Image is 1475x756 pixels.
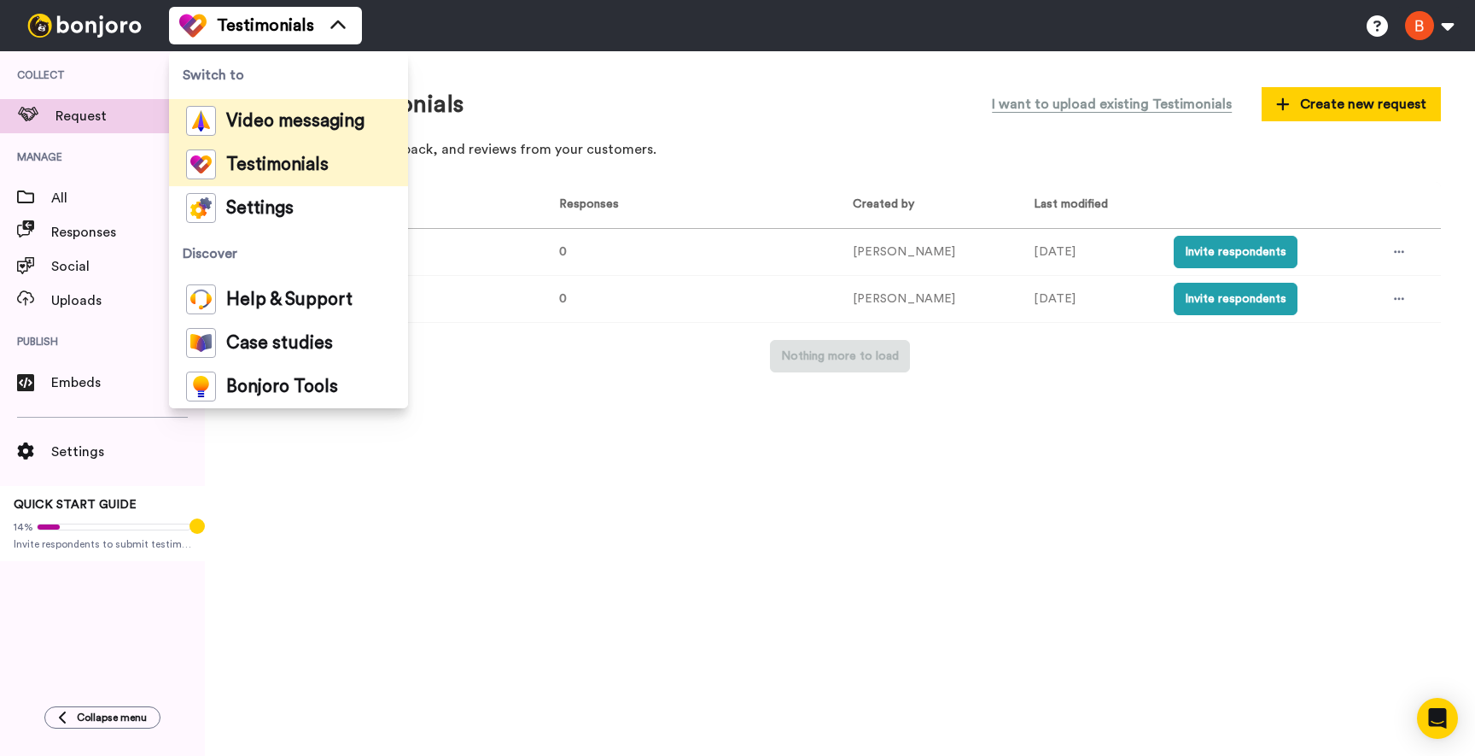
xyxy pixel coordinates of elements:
[169,99,408,143] a: Video messaging
[169,230,408,278] span: Discover
[14,537,191,551] span: Invite respondents to submit testimonials
[1262,87,1441,121] button: Create new request
[226,378,338,396] span: Bonjoro Tools
[226,335,333,352] span: Case studies
[169,278,408,321] a: Help & Support
[1417,698,1458,739] div: Open Intercom Messenger
[840,276,1021,323] td: [PERSON_NAME]
[840,229,1021,276] td: [PERSON_NAME]
[169,143,408,186] a: Testimonials
[77,711,147,724] span: Collapse menu
[559,246,567,258] span: 0
[1021,276,1160,323] td: [DATE]
[840,182,1021,229] th: Created by
[992,94,1232,114] span: I want to upload existing Testimonials
[51,442,205,462] span: Settings
[51,222,205,243] span: Responses
[179,12,207,39] img: tm-color.svg
[186,193,216,223] img: settings-colored.svg
[239,140,1441,160] p: Gather testimonials, feedback, and reviews from your customers.
[51,188,205,208] span: All
[1276,94,1426,114] span: Create new request
[14,499,137,511] span: QUICK START GUIDE
[1021,182,1160,229] th: Last modified
[189,519,205,534] div: Tooltip anchor
[770,340,910,372] button: Nothing more to load
[55,106,205,126] span: Request
[51,372,205,393] span: Embeds
[169,321,408,365] a: Case studies
[552,198,619,210] span: Responses
[186,284,216,314] img: help-and-support-colored.svg
[1021,229,1160,276] td: [DATE]
[226,291,353,308] span: Help & Support
[559,293,567,305] span: 0
[20,14,149,38] img: bj-logo-header-white.svg
[1174,283,1297,315] button: Invite respondents
[226,200,294,217] span: Settings
[169,51,408,99] span: Switch to
[1174,236,1297,268] button: Invite respondents
[51,290,205,311] span: Uploads
[44,706,160,729] button: Collapse menu
[186,149,216,179] img: tm-color.svg
[169,365,408,408] a: Bonjoro Tools
[186,106,216,136] img: vm-color.svg
[226,156,329,173] span: Testimonials
[239,91,463,118] h1: Request testimonials
[979,85,1245,123] button: I want to upload existing Testimonials
[14,520,33,534] span: 14%
[51,256,205,277] span: Social
[226,113,364,130] span: Video messaging
[169,186,408,230] a: Settings
[186,328,216,358] img: case-study-colored.svg
[217,14,314,38] span: Testimonials
[186,372,216,401] img: bj-tools-colored.svg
